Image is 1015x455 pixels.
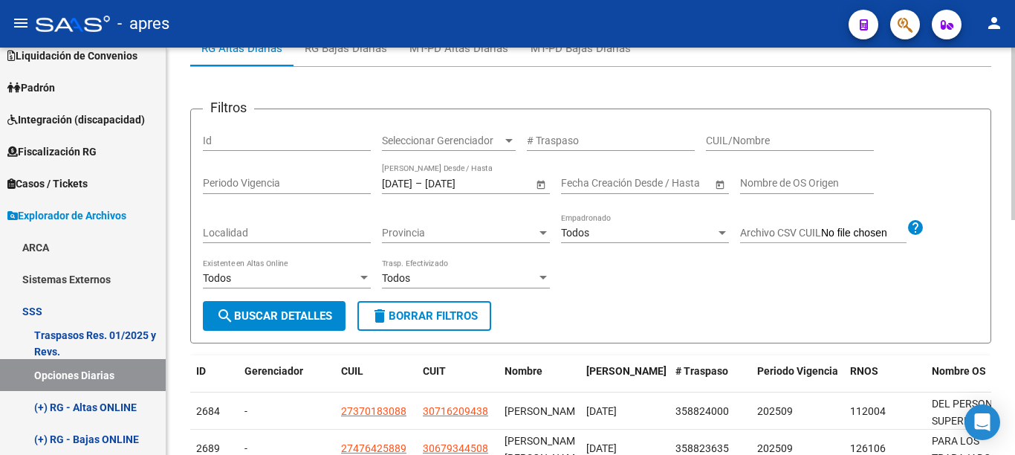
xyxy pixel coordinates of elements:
span: 27370183088 [341,405,406,417]
datatable-header-cell: RNOS [844,355,926,404]
div: MT-PD Altas Diarias [409,40,508,57]
datatable-header-cell: Gerenciador [239,355,335,404]
datatable-header-cell: Nombre [499,355,580,404]
span: 2689 [196,442,220,454]
span: - apres [117,7,169,40]
span: 358823635 [675,442,729,454]
div: MT-PD Bajas Diarias [531,40,631,57]
span: CUIT [423,365,446,377]
datatable-header-cell: # Traspaso [669,355,751,404]
button: Borrar Filtros [357,301,491,331]
button: Open calendar [533,176,548,192]
span: Padrón [7,80,55,96]
span: 2684 [196,405,220,417]
span: Integración (discapacidad) [7,112,145,128]
span: Provincia [382,227,536,239]
span: Liquidación de Convenios [7,48,137,64]
span: 30716209438 [423,405,488,417]
span: [PERSON_NAME] [586,365,667,377]
div: RG Altas Diarias [201,40,282,57]
mat-icon: menu [12,14,30,32]
input: End date [425,177,498,190]
span: Fiscalización RG [7,143,97,160]
datatable-header-cell: CUIT [417,355,499,404]
span: Nombre [505,365,542,377]
button: Buscar Detalles [203,301,346,331]
span: 30679344508 [423,442,488,454]
span: 126106 [850,442,886,454]
datatable-header-cell: Periodo Vigencia [751,355,844,404]
span: Periodo Vigencia [757,365,838,377]
input: Start date [561,177,607,190]
button: Open calendar [712,176,727,192]
mat-icon: help [907,219,924,236]
span: Borrar Filtros [371,309,478,323]
div: [DATE] [586,403,664,420]
span: Gerenciador [244,365,303,377]
input: Start date [382,177,412,190]
input: End date [620,177,693,190]
span: Todos [561,227,589,239]
h3: Filtros [203,97,254,118]
span: Todos [382,272,410,284]
span: CUIL [341,365,363,377]
datatable-header-cell: CUIL [335,355,417,404]
div: Open Intercom Messenger [964,404,1000,440]
span: Casos / Tickets [7,175,88,192]
span: 202509 [757,442,793,454]
datatable-header-cell: Fecha Traspaso [580,355,669,404]
datatable-header-cell: ID [190,355,239,404]
mat-icon: person [985,14,1003,32]
span: Nombre OS [932,365,986,377]
span: # Traspaso [675,365,728,377]
span: ID [196,365,206,377]
span: Todos [203,272,231,284]
mat-icon: search [216,307,234,325]
mat-icon: delete [371,307,389,325]
span: Explorador de Archivos [7,207,126,224]
span: 112004 [850,405,886,417]
span: 27476425889 [341,442,406,454]
span: RNOS [850,365,878,377]
span: [PERSON_NAME] [505,405,584,417]
span: – [415,177,422,190]
span: 202509 [757,405,793,417]
div: RG Bajas Diarias [305,40,387,57]
span: Archivo CSV CUIL [740,227,821,239]
input: Archivo CSV CUIL [821,227,907,240]
span: - [244,405,247,417]
span: - [244,442,247,454]
span: 358824000 [675,405,729,417]
span: Buscar Detalles [216,309,332,323]
span: Seleccionar Gerenciador [382,135,502,147]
